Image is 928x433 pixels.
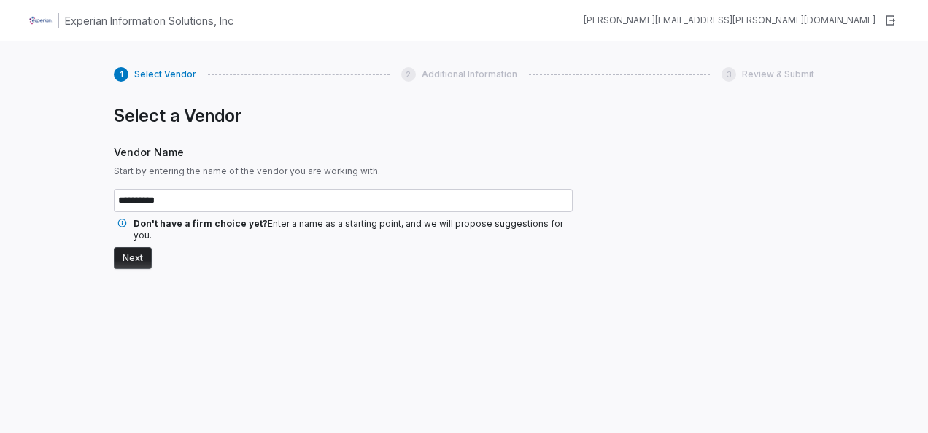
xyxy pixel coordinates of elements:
[134,218,268,229] span: Don't have a firm choice yet?
[134,218,563,241] span: Enter a name as a starting point, and we will propose suggestions for you.
[29,9,53,32] img: Clerk Logo
[114,144,573,160] span: Vendor Name
[401,67,416,82] div: 2
[114,247,152,269] button: Next
[584,15,875,26] div: [PERSON_NAME][EMAIL_ADDRESS][PERSON_NAME][DOMAIN_NAME]
[114,105,573,127] h1: Select a Vendor
[722,67,736,82] div: 3
[114,67,128,82] div: 1
[422,69,517,80] span: Additional Information
[742,69,814,80] span: Review & Submit
[134,69,196,80] span: Select Vendor
[114,165,573,177] span: Start by entering the name of the vendor you are working with.
[65,13,233,28] h1: Experian Information Solutions, Inc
